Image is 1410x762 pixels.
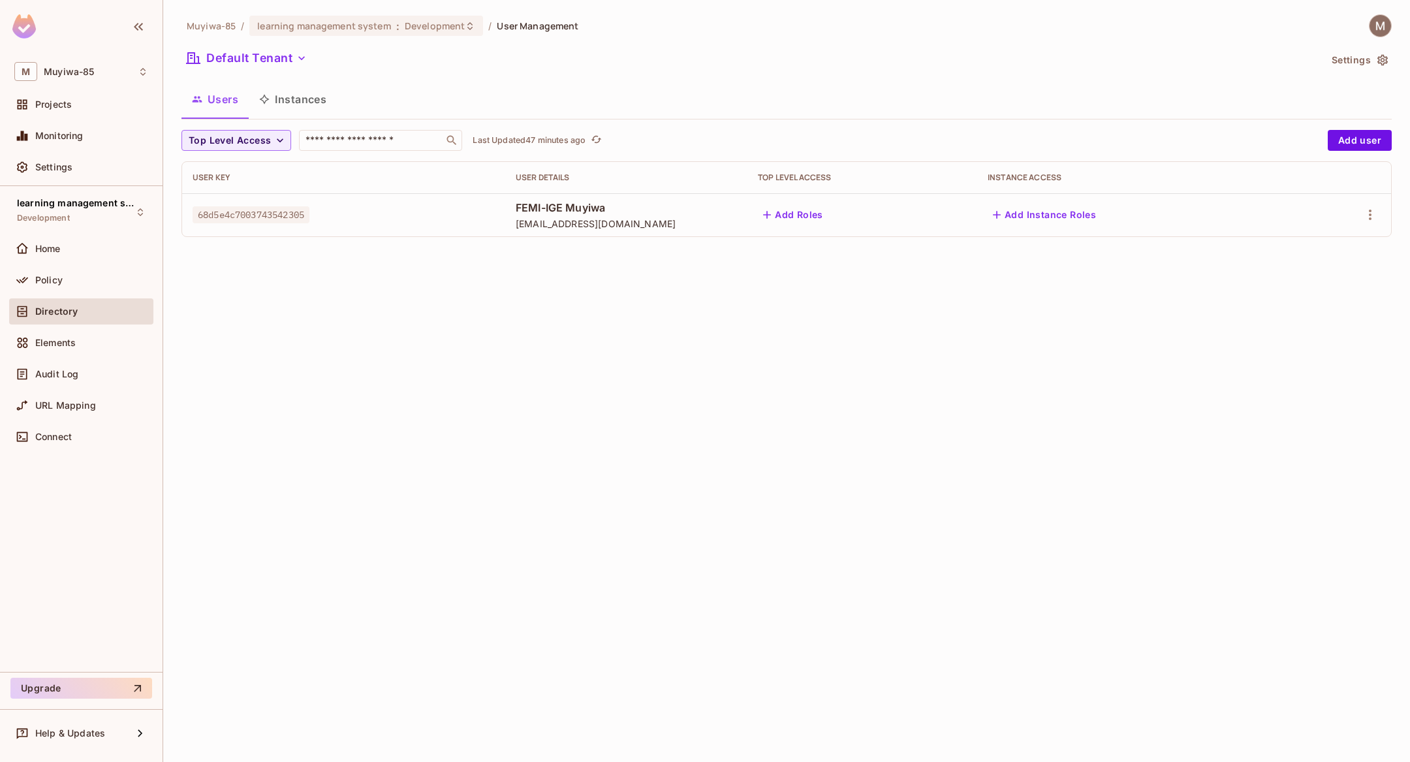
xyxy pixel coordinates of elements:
[257,20,390,32] span: learning management system
[35,369,78,379] span: Audit Log
[473,135,586,146] p: Last Updated 47 minutes ago
[1370,15,1391,37] img: Muyiwa Femi-Ige
[988,204,1101,225] button: Add Instance Roles
[497,20,578,32] span: User Management
[193,206,309,223] span: 68d5e4c7003743542305
[189,133,271,149] span: Top Level Access
[241,20,244,32] li: /
[758,204,828,225] button: Add Roles
[35,728,105,738] span: Help & Updates
[35,306,78,317] span: Directory
[35,244,61,254] span: Home
[35,432,72,442] span: Connect
[405,20,465,32] span: Development
[35,338,76,348] span: Elements
[35,99,72,110] span: Projects
[1326,50,1392,71] button: Settings
[181,83,249,116] button: Users
[396,21,400,31] span: :
[988,172,1283,183] div: Instance Access
[488,20,492,32] li: /
[35,400,96,411] span: URL Mapping
[14,62,37,81] span: M
[17,198,134,208] span: learning management system
[591,134,602,147] span: refresh
[17,213,70,223] span: Development
[187,20,236,32] span: the active workspace
[249,83,337,116] button: Instances
[516,217,737,230] span: [EMAIL_ADDRESS][DOMAIN_NAME]
[10,678,152,699] button: Upgrade
[12,14,36,39] img: SReyMgAAAABJRU5ErkJggg==
[181,130,291,151] button: Top Level Access
[586,133,604,148] span: Click to refresh data
[1328,130,1392,151] button: Add user
[758,172,967,183] div: Top Level Access
[35,162,72,172] span: Settings
[193,172,495,183] div: User Key
[588,133,604,148] button: refresh
[35,275,63,285] span: Policy
[516,172,737,183] div: User Details
[181,48,312,69] button: Default Tenant
[44,67,94,77] span: Workspace: Muyiwa-85
[35,131,84,141] span: Monitoring
[516,200,737,215] span: FEMI-IGE Muyiwa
